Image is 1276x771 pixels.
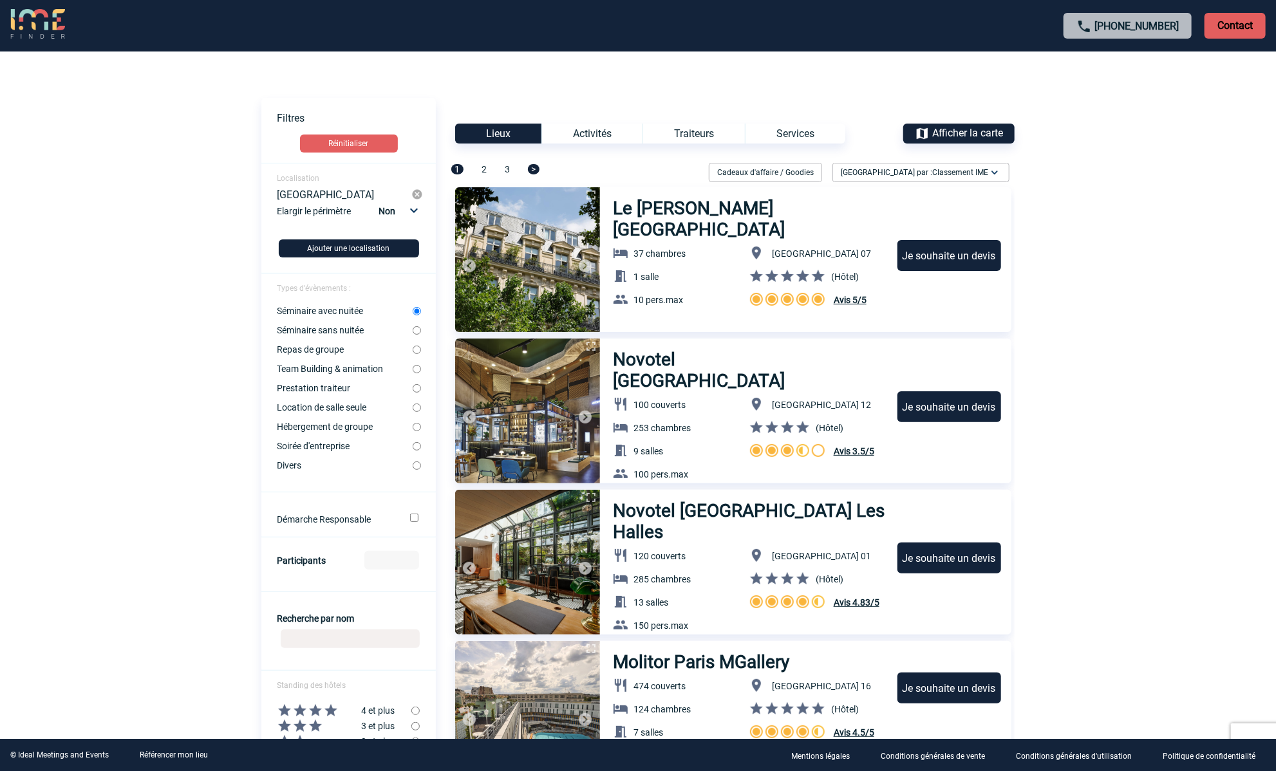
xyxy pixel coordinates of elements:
span: [GEOGRAPHIC_DATA] 07 [772,248,871,259]
span: (Hôtel) [831,272,859,282]
img: 1.jpg [455,339,600,483]
h3: Novotel [GEOGRAPHIC_DATA] Les Halles [613,500,885,543]
img: 1.jpg [455,187,600,332]
span: (Hôtel) [816,423,843,433]
div: Je souhaite un devis [897,391,1001,422]
img: baseline_group_white_24dp-b.png [613,466,628,481]
input: Démarche Responsable [410,514,418,522]
div: Elargir le périmètre [277,203,423,229]
img: baseline_group_white_24dp-b.png [613,292,628,307]
p: Mentions légales [791,752,850,761]
div: Activités [541,124,643,144]
img: baseline_hotel_white_24dp-b.png [613,571,628,586]
label: Séminaire sans nuitée [277,325,413,335]
a: Réinitialiser [261,135,436,153]
div: [GEOGRAPHIC_DATA] [277,189,411,200]
label: Recherche par nom [277,613,354,624]
span: Afficher la carte [932,127,1003,139]
div: © Ideal Meetings and Events [10,750,109,759]
img: baseline_hotel_white_24dp-b.png [613,420,628,435]
label: Hébergement de groupe [277,422,413,432]
img: baseline_restaurant_white_24dp-b.png [613,396,628,412]
img: baseline_location_on_white_24dp-b.png [749,396,764,412]
span: 37 chambres [633,248,686,259]
p: Contact [1205,13,1266,39]
span: > [528,164,539,174]
span: 100 couverts [633,400,686,410]
div: Je souhaite un devis [897,240,1001,271]
img: baseline_expand_more_white_24dp-b.png [988,166,1001,179]
img: baseline_restaurant_white_24dp-b.png [613,678,628,693]
label: Team Building & animation [277,364,413,374]
a: Politique de confidentialité [1152,749,1276,761]
span: 474 couverts [633,681,686,691]
h3: Le [PERSON_NAME] [GEOGRAPHIC_DATA] [613,198,885,240]
img: baseline_hotel_white_24dp-b.png [613,245,628,261]
a: Mentions légales [781,749,870,761]
span: 13 salles [633,597,668,608]
span: Avis 5/5 [834,295,867,305]
p: Conditions générales d'utilisation [1016,752,1132,761]
span: 9 salles [633,446,663,456]
label: Démarche Responsable [277,514,392,525]
span: 3 [505,164,510,174]
button: Ajouter une localisation [279,239,419,257]
div: Je souhaite un devis [897,543,1001,573]
img: baseline_meeting_room_white_24dp-b.png [613,443,628,458]
span: Avis 3.5/5 [834,446,874,456]
a: Conditions générales de vente [870,749,1006,761]
span: [GEOGRAPHIC_DATA] 16 [772,681,871,691]
label: 3 et plus [261,718,411,734]
h3: Molitor Paris MGallery [613,651,791,673]
span: 285 chambres [633,574,691,584]
span: (Hôtel) [816,574,843,584]
span: 7 salles [633,727,663,738]
span: 1 [451,164,464,174]
label: 4 et plus [261,703,411,718]
label: Divers [277,460,413,470]
span: 120 couverts [633,551,686,561]
img: baseline_hotel_white_24dp-b.png [613,701,628,716]
div: Lieux [455,124,541,144]
img: baseline_meeting_room_white_24dp-b.png [613,268,628,284]
span: Avis 4.83/5 [834,597,879,608]
div: Je souhaite un devis [897,673,1001,703]
span: Types d'évènements : [277,284,351,293]
img: baseline_meeting_room_white_24dp-b.png [613,724,628,739]
h3: Novotel [GEOGRAPHIC_DATA] [613,349,850,391]
img: baseline_location_on_white_24dp-b.png [749,245,764,261]
div: Cadeaux d'affaire / Goodies [709,163,822,182]
span: 253 chambres [633,423,691,433]
img: call-24-px.png [1076,19,1092,34]
p: Conditions générales de vente [881,752,985,761]
span: 124 chambres [633,704,691,714]
label: Séminaire avec nuitée [277,306,413,316]
button: Réinitialiser [300,135,398,153]
span: (Hôtel) [831,704,859,714]
label: Soirée d'entreprise [277,441,413,451]
span: 1 salle [633,272,659,282]
a: Conditions générales d'utilisation [1006,749,1152,761]
a: Référencer mon lieu [140,750,208,759]
span: [GEOGRAPHIC_DATA] 12 [772,400,871,410]
label: Participants [277,555,326,566]
div: Traiteurs [643,124,745,144]
a: [PHONE_NUMBER] [1094,20,1179,32]
span: 10 pers.max [633,295,683,305]
p: Filtres [277,112,436,124]
span: [GEOGRAPHIC_DATA] 01 [772,551,871,561]
span: Avis 4.5/5 [834,727,874,738]
span: Classement IME [932,168,988,177]
span: Standing des hôtels [277,681,346,690]
div: Services [745,124,845,144]
label: Location de salle seule [277,402,413,413]
img: baseline_location_on_white_24dp-b.png [749,548,764,563]
span: 2 [482,164,487,174]
span: 150 pers.max [633,620,688,631]
span: [GEOGRAPHIC_DATA] par : [841,166,988,179]
label: Prestation traiteur [277,383,413,393]
div: Filtrer sur Cadeaux d'affaire / Goodies [704,163,827,182]
img: baseline_meeting_room_white_24dp-b.png [613,594,628,609]
label: Repas de groupe [277,344,413,355]
span: Localisation [277,174,319,183]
